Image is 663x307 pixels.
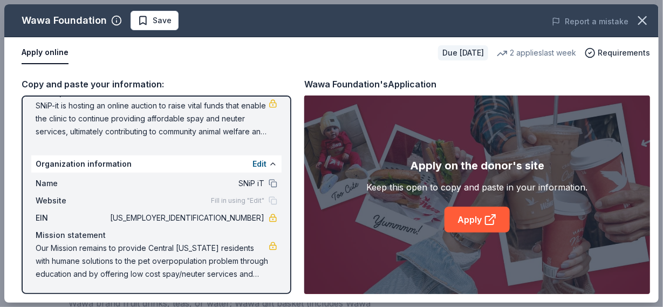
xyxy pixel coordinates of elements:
[108,177,264,190] span: SNiP iT
[22,77,291,91] div: Copy and paste your information:
[153,14,172,27] span: Save
[36,194,108,207] span: Website
[252,158,266,170] button: Edit
[36,212,108,224] span: EIN
[31,155,282,173] div: Organization information
[131,11,179,30] button: Save
[304,77,436,91] div: Wawa Foundation's Application
[36,242,269,281] span: Our Mission remains to provide Central [US_STATE] residents with humane solutions to the pet over...
[438,45,488,60] div: Due [DATE]
[445,207,510,233] a: Apply
[22,42,69,64] button: Apply online
[552,15,628,28] button: Report a mistake
[22,12,107,29] div: Wawa Foundation
[367,181,588,194] div: Keep this open to copy and paste in your information.
[36,99,269,138] span: SNiP-it is hosting an online auction to raise vital funds that enable the clinic to continue prov...
[36,229,277,242] div: Mission statement
[410,157,544,174] div: Apply on the donor's site
[211,196,264,205] span: Fill in using "Edit"
[108,212,264,224] span: [US_EMPLOYER_IDENTIFICATION_NUMBER]
[598,46,650,59] span: Requirements
[36,177,108,190] span: Name
[497,46,576,59] div: 2 applies last week
[585,46,650,59] button: Requirements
